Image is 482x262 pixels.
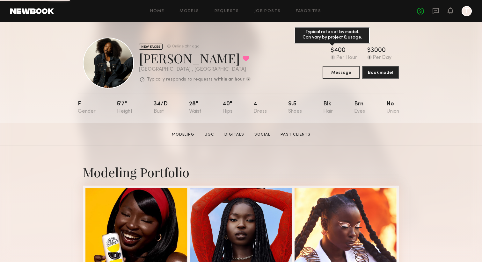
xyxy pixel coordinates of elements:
a: Digitals [222,132,247,138]
div: 5'7" [117,101,132,114]
div: 28" [189,101,201,114]
div: Per Hour [336,55,357,61]
div: $ [367,47,371,54]
a: Models [179,9,199,13]
div: [PERSON_NAME] [139,50,251,67]
a: Social [252,132,273,138]
div: Typical rate set by model. Can vary by project & usage. [295,27,370,43]
div: 34/d [154,101,168,114]
a: Job Posts [254,9,281,13]
div: [GEOGRAPHIC_DATA] , [GEOGRAPHIC_DATA] [139,67,251,72]
div: 9.5 [288,101,302,114]
div: Per Day [373,55,391,61]
div: Online 2hr ago [172,45,199,49]
div: Brn [354,101,365,114]
div: 3000 [371,47,386,54]
div: 4 [253,101,267,114]
div: 40" [223,101,232,114]
button: Book model [362,66,399,79]
b: within an hour [214,77,245,82]
a: Requests [215,9,239,13]
div: Blk [323,101,333,114]
p: Typically responds to requests [147,77,213,82]
a: UGC [202,132,217,138]
a: Favorites [296,9,321,13]
div: Modeling Portfolio [83,164,399,181]
button: Message [323,66,360,79]
a: Home [150,9,164,13]
a: Modeling [169,132,197,138]
div: $ [331,47,334,54]
div: NEW FACES [139,44,163,50]
div: F [78,101,96,114]
a: T [462,6,472,16]
a: Past Clients [278,132,313,138]
div: 400 [334,47,346,54]
div: No [386,101,399,114]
